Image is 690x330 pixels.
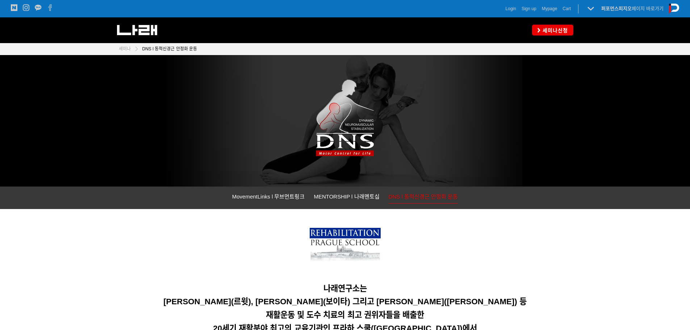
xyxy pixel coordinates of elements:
a: MENTORSHIP l 나래멘토십 [314,192,379,203]
strong: 퍼포먼스피지오 [601,6,632,11]
a: DNS l 동적신경근 안정화 운동 [139,45,197,53]
a: 세미나신청 [532,25,573,35]
a: Cart [563,5,571,12]
a: Login [506,5,516,12]
a: Mypage [542,5,557,12]
span: DNS l 동적신경근 안정화 운동 [389,193,458,200]
span: 세미나 [119,46,131,51]
a: Sign up [522,5,536,12]
a: 세미나 [119,45,131,53]
span: 재활운동 및 도수 치료의 최고 권위자들을 배출한 [266,310,424,319]
span: [PERSON_NAME](르윗), [PERSON_NAME](보이타) 그리고 [PERSON_NAME]([PERSON_NAME]) 등 [163,297,527,306]
span: MENTORSHIP l 나래멘토십 [314,193,379,200]
span: 나래연구소는 [323,284,367,293]
a: DNS l 동적신경근 안정화 운동 [389,192,458,204]
span: MovementLinks l 무브먼트링크 [232,193,305,200]
a: MovementLinks l 무브먼트링크 [232,192,305,203]
span: 세미나신청 [540,27,568,34]
a: 퍼포먼스피지오페이지 바로가기 [601,6,664,11]
span: DNS l 동적신경근 안정화 운동 [142,46,197,51]
img: 7bd3899b73cc6.png [310,228,381,265]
